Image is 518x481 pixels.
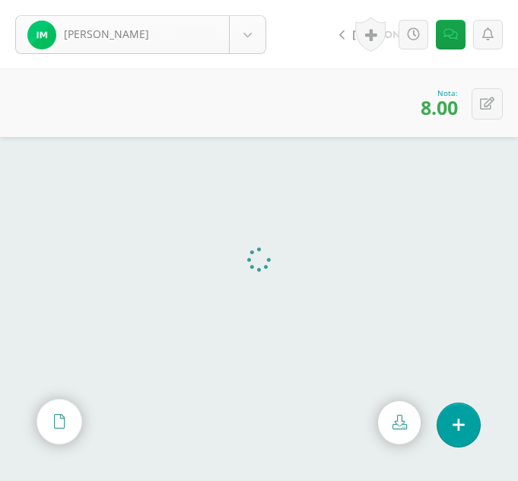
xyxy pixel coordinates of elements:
span: [PERSON_NAME] [64,27,149,41]
a: [PERSON_NAME] [327,16,462,53]
div: Nota: [421,88,458,98]
a: [PERSON_NAME] [16,16,265,53]
img: ea723b79b3cca3293873669a070463ea.png [27,21,56,49]
span: 8.00 [421,94,458,120]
